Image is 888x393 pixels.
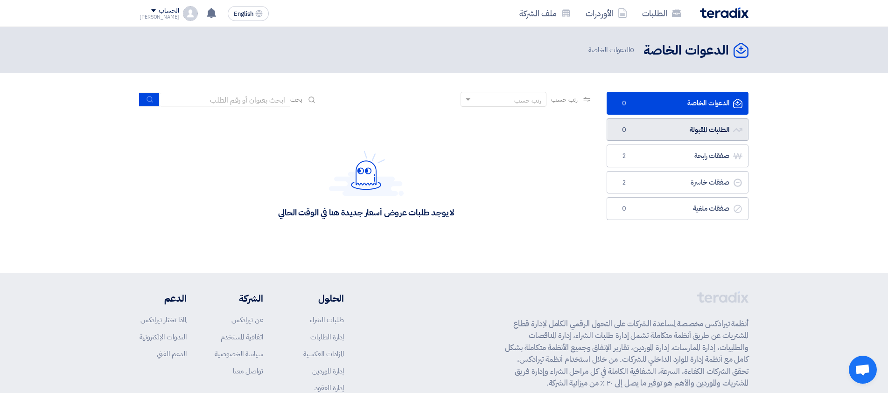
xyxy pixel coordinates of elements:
span: 2 [618,152,629,161]
a: ملف الشركة [512,2,578,24]
p: أنظمة تيرادكس مخصصة لمساعدة الشركات على التحول الرقمي الكامل لإدارة قطاع المشتريات عن طريق أنظمة ... [505,318,748,389]
a: اتفاقية المستخدم [221,332,263,342]
a: صفقات رابحة2 [607,145,748,167]
div: الحساب [159,7,179,15]
h2: الدعوات الخاصة [643,41,729,60]
a: تواصل معنا [233,366,263,376]
a: سياسة الخصوصية [215,349,263,359]
a: إدارة العقود [315,383,344,393]
div: Open chat [849,356,877,384]
a: الدعوات الخاصة0 [607,92,748,115]
span: الدعوات الخاصة [588,45,636,55]
a: إدارة الطلبات [310,332,344,342]
a: الأوردرات [578,2,635,24]
a: إدارة الموردين [312,366,344,376]
a: لماذا تختار تيرادكس [140,315,187,325]
div: رتب حسب [514,96,541,105]
span: 0 [618,99,629,108]
a: صفقات ملغية0 [607,197,748,220]
img: Hello [329,151,404,196]
span: 0 [630,45,634,55]
li: الحلول [291,291,344,305]
button: English [228,6,269,21]
a: الندوات الإلكترونية [140,332,187,342]
span: 0 [618,125,629,135]
img: Teradix logo [700,7,748,18]
a: عن تيرادكس [231,315,263,325]
a: المزادات العكسية [303,349,344,359]
div: لا يوجد طلبات عروض أسعار جديدة هنا في الوقت الحالي [278,207,454,218]
img: profile_test.png [183,6,198,21]
a: الطلبات المقبولة0 [607,118,748,141]
a: الطلبات [635,2,689,24]
span: 0 [618,204,629,214]
li: الدعم [140,291,187,305]
span: بحث [290,95,302,104]
a: الدعم الفني [157,349,187,359]
input: ابحث بعنوان أو رقم الطلب [160,93,290,107]
span: رتب حسب [551,95,578,104]
a: طلبات الشراء [310,315,344,325]
li: الشركة [215,291,263,305]
span: English [234,11,253,17]
span: 2 [618,178,629,187]
div: [PERSON_NAME] [140,14,179,20]
a: صفقات خاسرة2 [607,171,748,194]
